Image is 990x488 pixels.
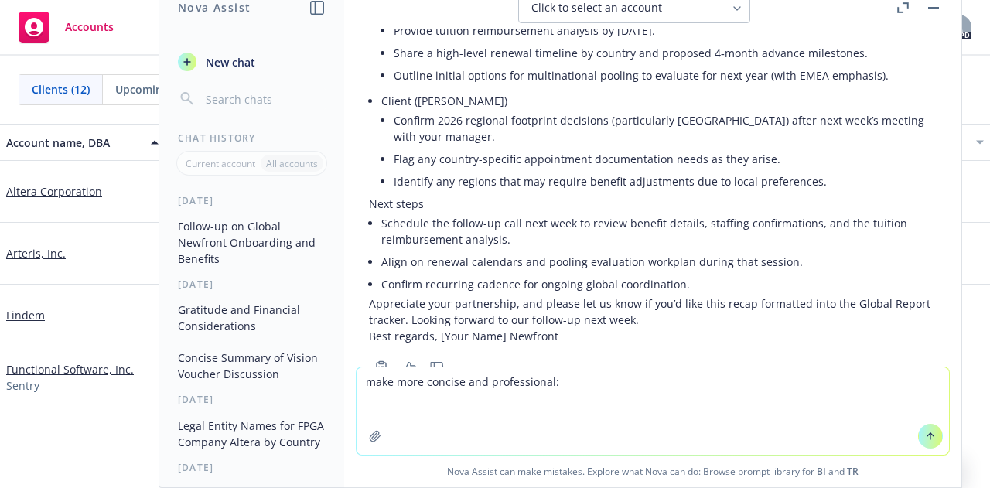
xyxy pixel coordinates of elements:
[6,307,45,323] a: Findem
[172,413,332,455] button: Legal Entity Names for FPGA Company Altera by Country
[6,377,39,394] span: Sentry
[203,88,326,110] input: Search chats
[357,367,949,455] textarea: make more concise and professional:
[381,273,937,295] li: Confirm recurring cadence for ongoing global coordination.
[159,194,344,207] div: [DATE]
[817,465,826,478] a: BI
[159,393,344,406] div: [DATE]
[394,42,937,64] li: Share a high-level renewal timeline by country and proposed 4‑month advance milestones.
[369,295,937,328] p: Appreciate your partnership, and please let us know if you’d like this recap formatted into the G...
[394,19,937,42] li: Provide tuition reimbursement analysis by [DATE].
[12,5,120,49] a: Accounts
[115,81,234,97] span: Upcoming renewals (0)
[159,461,344,474] div: [DATE]
[32,81,90,97] span: Clients (12)
[6,431,80,447] a: GumGum, Inc.
[350,456,955,487] span: Nova Assist can make mistakes. Explore what Nova can do: Browse prompt library for and
[159,131,344,145] div: Chat History
[394,170,937,193] li: Identify any regions that may require benefit adjustments due to local preferences.
[6,135,142,151] div: Account name, DBA
[381,212,937,251] li: Schedule the follow-up call next week to review benefit details, staffing confirmations, and the ...
[159,278,344,291] div: [DATE]
[369,328,937,344] p: Best regards, [Your Name] Newfront
[394,148,937,170] li: Flag any country-specific appointment documentation needs as they arise.
[381,251,937,273] li: Align on renewal calendars and pooling evaluation workplan during that session.
[203,54,255,70] span: New chat
[369,196,937,212] p: Next steps
[65,21,114,33] span: Accounts
[172,297,332,339] button: Gratitude and Financial Considerations
[381,93,937,109] p: Client ([PERSON_NAME])
[172,345,332,387] button: Concise Summary of Vision Voucher Discussion
[6,183,102,200] a: Altera Corporation
[6,361,134,377] a: Functional Software, Inc.
[425,357,449,378] button: Thumbs down
[172,48,332,76] button: New chat
[394,109,937,148] li: Confirm 2026 regional footprint decisions (particularly [GEOGRAPHIC_DATA]) after next week’s meet...
[6,245,66,261] a: Arteris, Inc.
[266,157,318,170] p: All accounts
[394,64,937,87] li: Outline initial options for multinational pooling to evaluate for next year (with EMEA emphasis).
[374,360,388,374] svg: Copy to clipboard
[847,465,859,478] a: TR
[186,157,255,170] p: Current account
[172,213,332,271] button: Follow-up on Global Newfront Onboarding and Benefits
